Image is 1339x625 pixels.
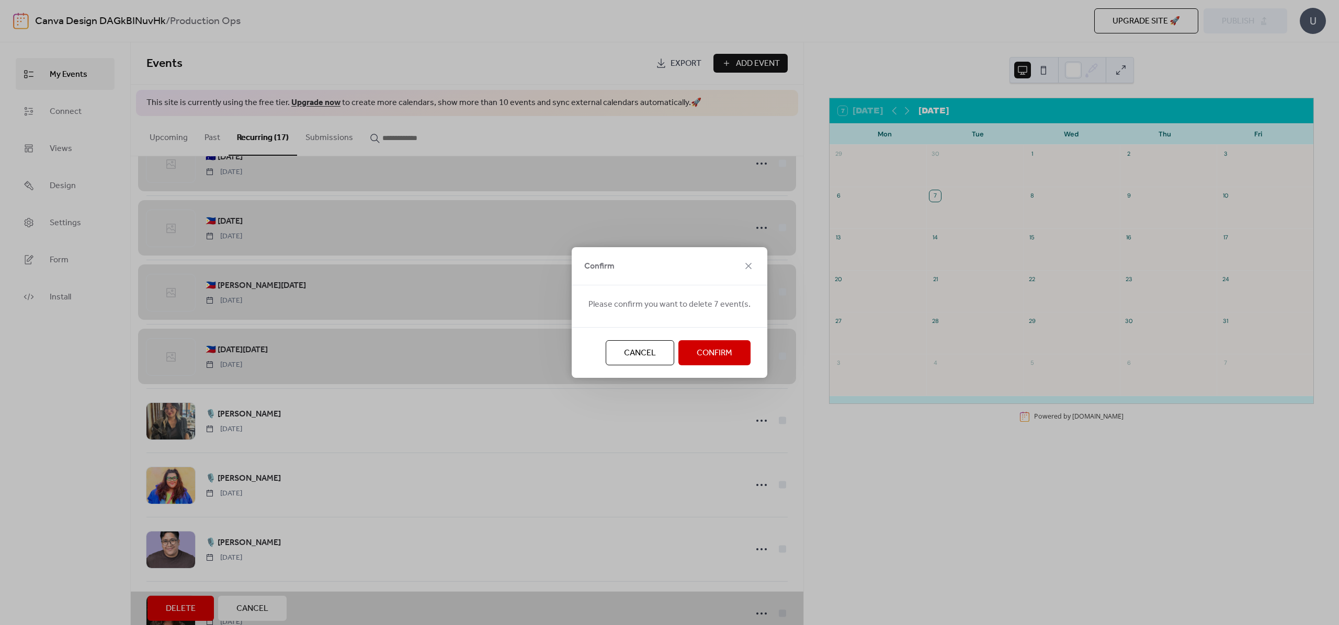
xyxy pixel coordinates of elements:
button: Confirm [678,340,751,365]
button: Cancel [606,340,674,365]
span: Confirm [584,260,615,273]
span: Confirm [697,347,732,360]
span: Please confirm you want to delete 7 event(s. [588,298,751,311]
span: Cancel [624,347,656,360]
